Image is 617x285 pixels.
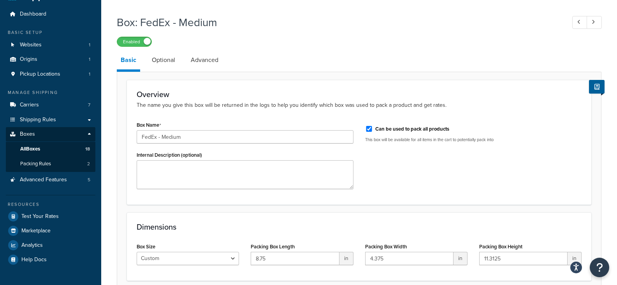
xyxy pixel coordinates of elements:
[187,51,222,69] a: Advanced
[137,223,582,231] h3: Dimensions
[6,67,95,81] a: Pickup Locations1
[20,42,42,48] span: Websites
[89,56,90,63] span: 1
[117,51,140,72] a: Basic
[137,244,155,250] label: Box Size
[137,152,202,158] label: Internal Description (optional)
[20,117,56,123] span: Shipping Rules
[375,126,449,133] label: Can be used to pack all products
[20,177,67,183] span: Advanced Features
[6,98,95,112] li: Carriers
[6,89,95,96] div: Manage Shipping
[6,157,95,171] li: Packing Rules
[6,253,95,267] a: Help Docs
[6,7,95,21] a: Dashboard
[6,224,95,238] a: Marketplace
[87,161,90,167] span: 2
[89,42,90,48] span: 1
[20,102,39,108] span: Carriers
[6,127,95,142] a: Boxes
[88,102,90,108] span: 7
[6,157,95,171] a: Packing Rules2
[6,67,95,81] li: Pickup Locations
[6,38,95,52] a: Websites1
[365,244,407,250] label: Packing Box Width
[6,98,95,112] a: Carriers7
[587,16,602,29] a: Next Record
[6,52,95,67] a: Origins1
[479,244,522,250] label: Packing Box Height
[6,142,95,156] a: AllBoxes18
[6,173,95,187] a: Advanced Features5
[148,51,179,69] a: Optional
[21,213,59,220] span: Test Your Rates
[137,101,582,110] p: The name you give this box will be returned in the logs to help you identify which box was used t...
[6,238,95,252] a: Analytics
[6,38,95,52] li: Websites
[6,52,95,67] li: Origins
[572,16,587,29] a: Previous Record
[251,244,295,250] label: Packing Box Length
[21,242,43,249] span: Analytics
[20,161,51,167] span: Packing Rules
[589,80,605,94] button: Show Help Docs
[20,56,37,63] span: Origins
[6,29,95,36] div: Basic Setup
[20,131,35,138] span: Boxes
[117,37,151,46] label: Enabled
[6,201,95,208] div: Resources
[88,177,90,183] span: 5
[590,258,609,277] button: Open Resource Center
[89,71,90,78] span: 1
[20,11,46,18] span: Dashboard
[85,146,90,152] span: 18
[6,127,95,172] li: Boxes
[339,252,353,265] span: in
[117,15,558,30] h1: Box: FedEx - Medium
[6,113,95,127] a: Shipping Rules
[365,137,582,143] p: This box will be available for all items in the cart to potentially pack into
[6,173,95,187] li: Advanced Features
[21,257,47,263] span: Help Docs
[20,71,60,78] span: Pickup Locations
[6,209,95,223] a: Test Your Rates
[568,252,582,265] span: in
[137,90,582,99] h3: Overview
[454,252,468,265] span: in
[20,146,40,152] span: All Boxes
[137,122,161,128] label: Box Name
[21,228,51,234] span: Marketplace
